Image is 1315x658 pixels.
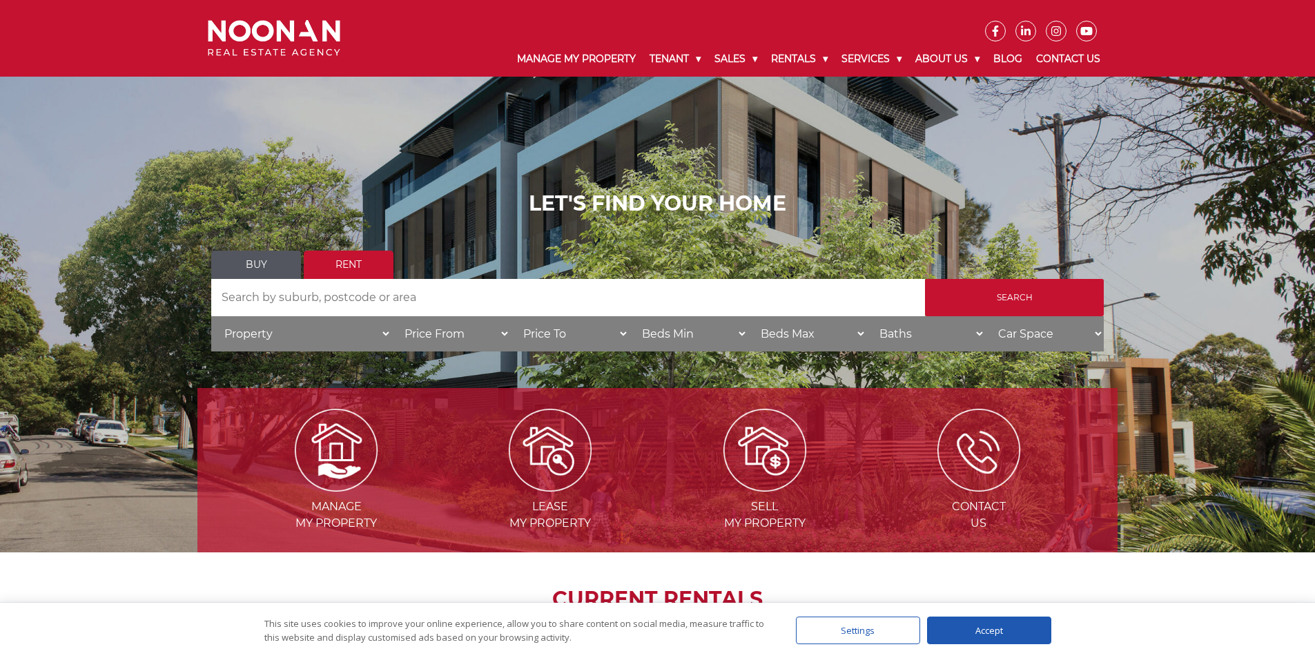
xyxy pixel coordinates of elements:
a: Managemy Property [231,443,442,530]
input: Search by suburb, postcode or area [211,279,925,316]
a: Tenant [643,41,708,77]
a: Services [835,41,908,77]
a: Rentals [764,41,835,77]
a: About Us [908,41,986,77]
span: Manage my Property [231,499,442,532]
a: ContactUs [873,443,1084,530]
a: Buy [211,251,301,279]
input: Search [925,279,1104,316]
a: Rent [304,251,393,279]
h2: CURRENT RENTALS [232,587,1083,612]
img: Noonan Real Estate Agency [208,20,340,57]
div: Accept [927,617,1051,644]
span: Contact Us [873,499,1084,532]
img: Manage my Property [295,409,378,492]
a: Sales [708,41,764,77]
span: Sell my Property [659,499,870,532]
img: ICONS [937,409,1020,492]
a: Blog [986,41,1029,77]
a: Sellmy Property [659,443,870,530]
a: Contact Us [1029,41,1107,77]
a: Manage My Property [510,41,643,77]
img: Sell my property [723,409,806,492]
h1: LET'S FIND YOUR HOME [211,191,1104,216]
div: This site uses cookies to improve your online experience, allow you to share content on social me... [264,617,768,644]
span: Lease my Property [445,499,656,532]
div: Settings [796,617,920,644]
img: Lease my property [509,409,592,492]
a: Leasemy Property [445,443,656,530]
